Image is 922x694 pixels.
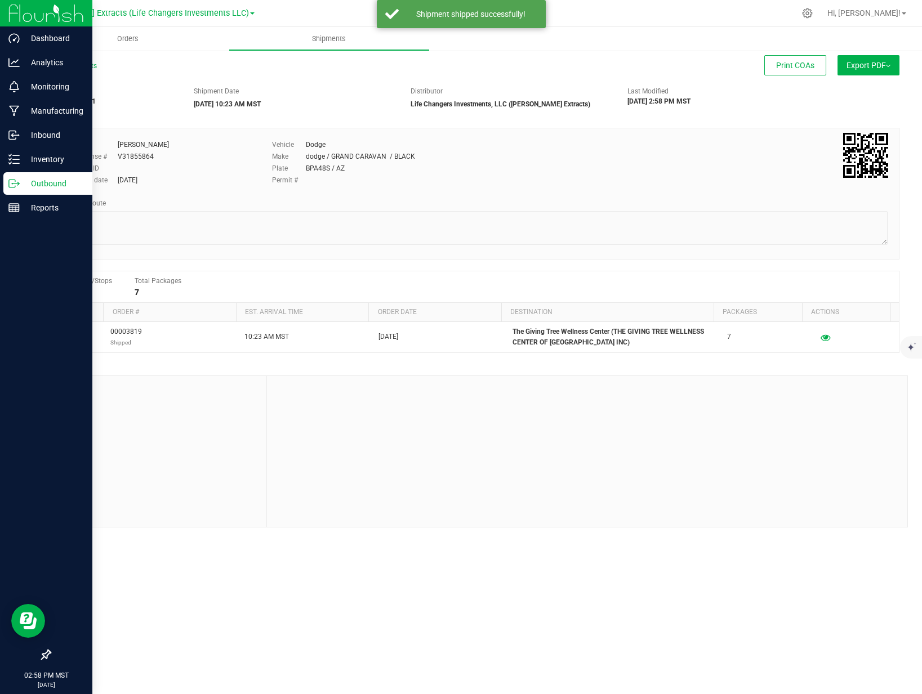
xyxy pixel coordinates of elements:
[229,27,430,51] a: Shipments
[306,163,345,173] div: BPA48S / AZ
[20,201,87,214] p: Reports
[20,104,87,118] p: Manufacturing
[627,86,669,96] label: Last Modified
[306,151,415,162] div: dodge / GRAND CARAVAN / BLACK
[20,56,87,69] p: Analytics
[5,680,87,689] p: [DATE]
[764,55,826,75] button: Print COAs
[627,97,691,105] strong: [DATE] 2:58 PM MST
[378,332,398,342] span: [DATE]
[411,100,590,108] strong: Life Changers Investments, LLC ([PERSON_NAME] Extracts)
[8,105,20,117] inline-svg: Manufacturing
[236,303,369,322] th: Est. arrival time
[827,8,901,17] span: Hi, [PERSON_NAME]!
[838,55,899,75] button: Export PDF
[513,326,714,348] p: The Giving Tree Wellness Center (THE GIVING TREE WELLNESS CENTER OF [GEOGRAPHIC_DATA] INC)
[776,61,814,70] span: Print COAs
[5,670,87,680] p: 02:58 PM MST
[8,154,20,165] inline-svg: Inventory
[8,57,20,68] inline-svg: Analytics
[20,128,87,142] p: Inbound
[800,8,814,19] div: Manage settings
[272,163,306,173] label: Plate
[20,153,87,166] p: Inventory
[272,151,306,162] label: Make
[306,140,326,150] div: Dodge
[411,86,443,96] label: Distributor
[194,86,239,96] label: Shipment Date
[20,177,87,190] p: Outbound
[8,129,20,141] inline-svg: Inbound
[20,32,87,45] p: Dashboard
[8,81,20,92] inline-svg: Monitoring
[103,303,236,322] th: Order #
[714,303,802,322] th: Packages
[102,34,154,44] span: Orders
[843,133,888,178] qrcode: 20250926-001
[405,8,537,20] div: Shipment shipped successfully!
[272,175,306,185] label: Permit #
[110,337,142,348] p: Shipped
[368,303,501,322] th: Order date
[135,288,139,297] strong: 7
[118,151,154,162] div: V31855864
[843,133,888,178] img: Scan me!
[501,303,714,322] th: Destination
[33,8,249,18] span: [PERSON_NAME] Extracts (Life Changers Investments LLC)
[135,277,181,285] span: Total Packages
[244,332,289,342] span: 10:23 AM MST
[20,80,87,93] p: Monitoring
[110,326,142,348] span: 00003819
[50,86,177,96] span: Shipment #
[272,140,306,150] label: Vehicle
[8,178,20,189] inline-svg: Outbound
[8,33,20,44] inline-svg: Dashboard
[11,604,45,638] iframe: Resource center
[8,202,20,213] inline-svg: Reports
[194,100,261,108] strong: [DATE] 10:23 AM MST
[59,384,258,398] span: Notes
[727,332,731,342] span: 7
[118,140,169,150] div: [PERSON_NAME]
[847,61,890,70] span: Export PDF
[118,175,137,185] div: [DATE]
[802,303,890,322] th: Actions
[27,27,229,51] a: Orders
[297,34,361,44] span: Shipments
